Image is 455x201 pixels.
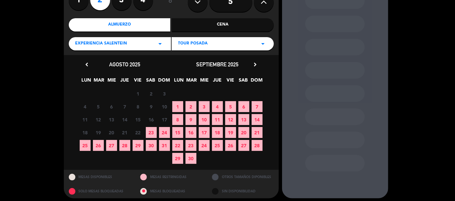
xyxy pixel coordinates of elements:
span: 25 [212,140,223,151]
span: 15 [172,127,183,138]
span: 26 [93,140,104,151]
span: 22 [133,127,144,138]
div: OTROS TAMAÑOS DIPONIBLES [207,170,279,184]
span: 30 [146,140,157,151]
i: arrow_drop_down [156,40,164,48]
span: 20 [238,127,249,138]
span: 19 [93,127,104,138]
span: 11 [80,114,91,125]
span: 13 [106,114,117,125]
span: 31 [159,140,170,151]
span: agosto 2025 [109,61,141,68]
span: 2 [186,101,196,112]
span: 4 [212,101,223,112]
span: 19 [225,127,236,138]
span: 13 [238,114,249,125]
span: 28 [119,140,130,151]
span: 3 [199,101,210,112]
span: SAB [238,76,249,87]
span: 23 [186,140,196,151]
span: 16 [146,114,157,125]
span: VIE [225,76,236,87]
span: 2 [146,88,157,99]
div: SOLO MESAS BLOQUEADAS [64,184,136,198]
div: MESAS RESTRINGIDAS [135,170,207,184]
span: Experiencia Salentein [75,40,127,47]
span: 3 [159,88,170,99]
span: 20 [106,127,117,138]
span: 8 [172,114,183,125]
span: 1 [133,88,144,99]
span: 28 [252,140,263,151]
span: 7 [252,101,263,112]
i: chevron_left [84,61,91,68]
span: 14 [252,114,263,125]
span: JUE [119,76,130,87]
div: Cena [172,18,274,32]
span: 12 [225,114,236,125]
i: arrow_drop_down [259,40,267,48]
span: 6 [106,101,117,112]
span: SAB [145,76,156,87]
span: 5 [93,101,104,112]
span: 24 [159,127,170,138]
span: VIE [132,76,143,87]
span: 29 [133,140,144,151]
span: 1 [172,101,183,112]
div: Almuerzo [69,18,171,32]
span: MIE [106,76,117,87]
span: 27 [106,140,117,151]
span: 9 [186,114,196,125]
span: 24 [199,140,210,151]
span: 11 [212,114,223,125]
span: LUN [173,76,184,87]
div: MESAS BLOQUEADAS [135,184,207,198]
span: 25 [80,140,91,151]
span: 10 [159,101,170,112]
span: 22 [172,140,183,151]
span: 17 [159,114,170,125]
div: SIN DISPONIBILIDAD [207,184,279,198]
span: 6 [238,101,249,112]
span: 21 [119,127,130,138]
span: 30 [186,153,196,164]
span: 18 [212,127,223,138]
span: 8 [133,101,144,112]
span: 17 [199,127,210,138]
span: 29 [172,153,183,164]
div: MESAS DISPONIBLES [64,170,136,184]
span: DOM [158,76,169,87]
span: 14 [119,114,130,125]
span: Tour Posada [178,40,208,47]
span: MAR [186,76,197,87]
span: 27 [238,140,249,151]
span: 4 [80,101,91,112]
span: 9 [146,101,157,112]
span: 23 [146,127,157,138]
span: DOM [251,76,262,87]
span: septiembre 2025 [196,61,239,68]
span: 21 [252,127,263,138]
span: 15 [133,114,144,125]
span: LUN [81,76,92,87]
span: 12 [93,114,104,125]
span: JUE [212,76,223,87]
i: chevron_right [252,61,259,68]
span: 26 [225,140,236,151]
span: 5 [225,101,236,112]
span: MAR [94,76,104,87]
span: 16 [186,127,196,138]
span: MIE [199,76,210,87]
span: 7 [119,101,130,112]
span: 18 [80,127,91,138]
span: 10 [199,114,210,125]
